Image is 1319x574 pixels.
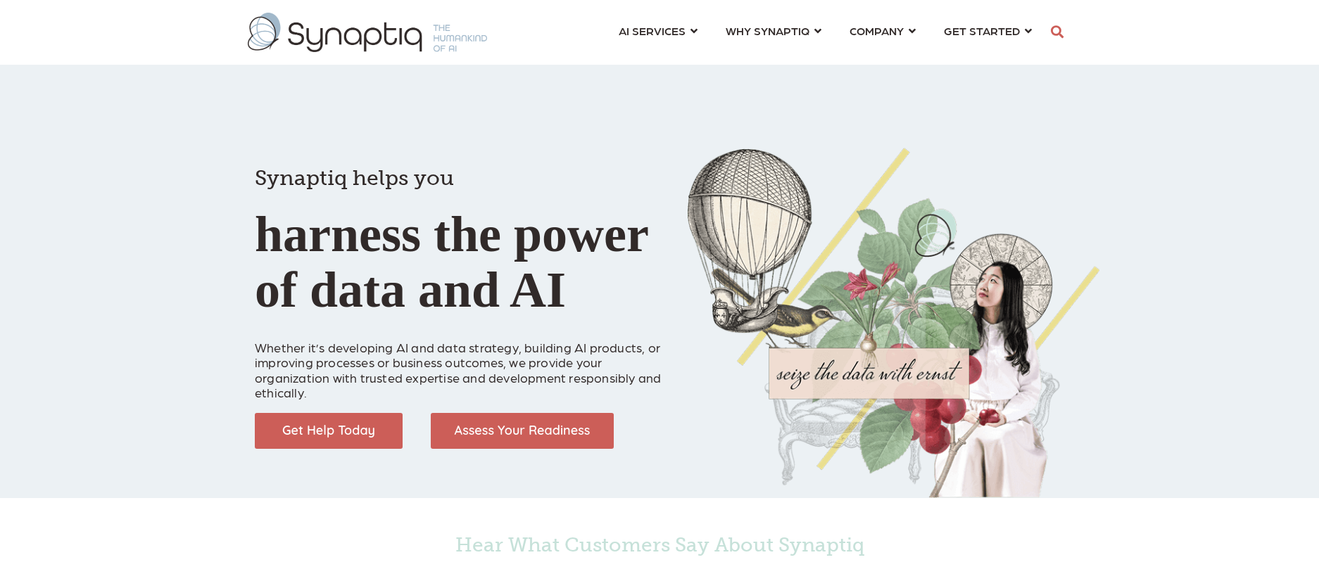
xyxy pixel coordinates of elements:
[619,18,698,44] a: AI SERVICES
[944,21,1020,40] span: GET STARTED
[726,18,821,44] a: WHY SYNAPTIQ
[605,7,1046,58] nav: menu
[431,413,614,449] img: Assess Your Readiness
[688,148,1099,498] img: Collage of girl, balloon, bird, and butterfly, with seize the data with ernst text
[255,141,667,318] h1: harness the power of data and AI
[248,13,487,52] img: synaptiq logo-1
[255,413,403,449] img: Get Help Today
[619,21,686,40] span: AI SERVICES
[279,533,1040,557] h4: Hear What Customers Say About Synaptiq
[255,324,667,400] p: Whether it’s developing AI and data strategy, building AI products, or improving processes or bus...
[850,18,916,44] a: COMPANY
[850,21,904,40] span: COMPANY
[944,18,1032,44] a: GET STARTED
[255,165,454,191] span: Synaptiq helps you
[726,21,809,40] span: WHY SYNAPTIQ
